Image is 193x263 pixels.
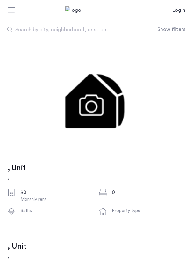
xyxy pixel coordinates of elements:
div: Property type [112,208,185,214]
a: Cazamio Logo [65,6,128,14]
div: Baths [20,208,94,214]
h2: , [8,174,25,181]
div: Monthly rent [20,196,94,202]
div: 0 [112,188,185,196]
h3: , [8,252,185,260]
img: logo [65,6,128,14]
div: $0 [20,188,94,196]
h2: , Unit [8,241,185,252]
button: Show or hide filters [157,26,185,33]
span: Search by city, neighborhood, or street. [15,26,141,33]
a: , Unit, [8,162,25,181]
a: Login [172,6,185,14]
h1: , Unit [8,162,25,174]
